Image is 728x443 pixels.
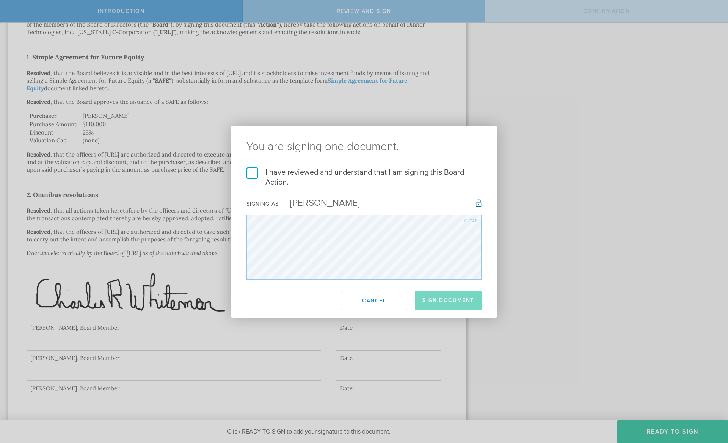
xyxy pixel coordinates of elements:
div: Signing as [246,201,279,207]
div: [PERSON_NAME] [279,197,360,208]
button: Sign Document [415,291,482,310]
ng-pluralize: You are signing one document. [246,141,482,152]
label: I have reviewed and understand that I am signing this Board Action. [246,167,482,187]
button: Cancel [341,291,407,310]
